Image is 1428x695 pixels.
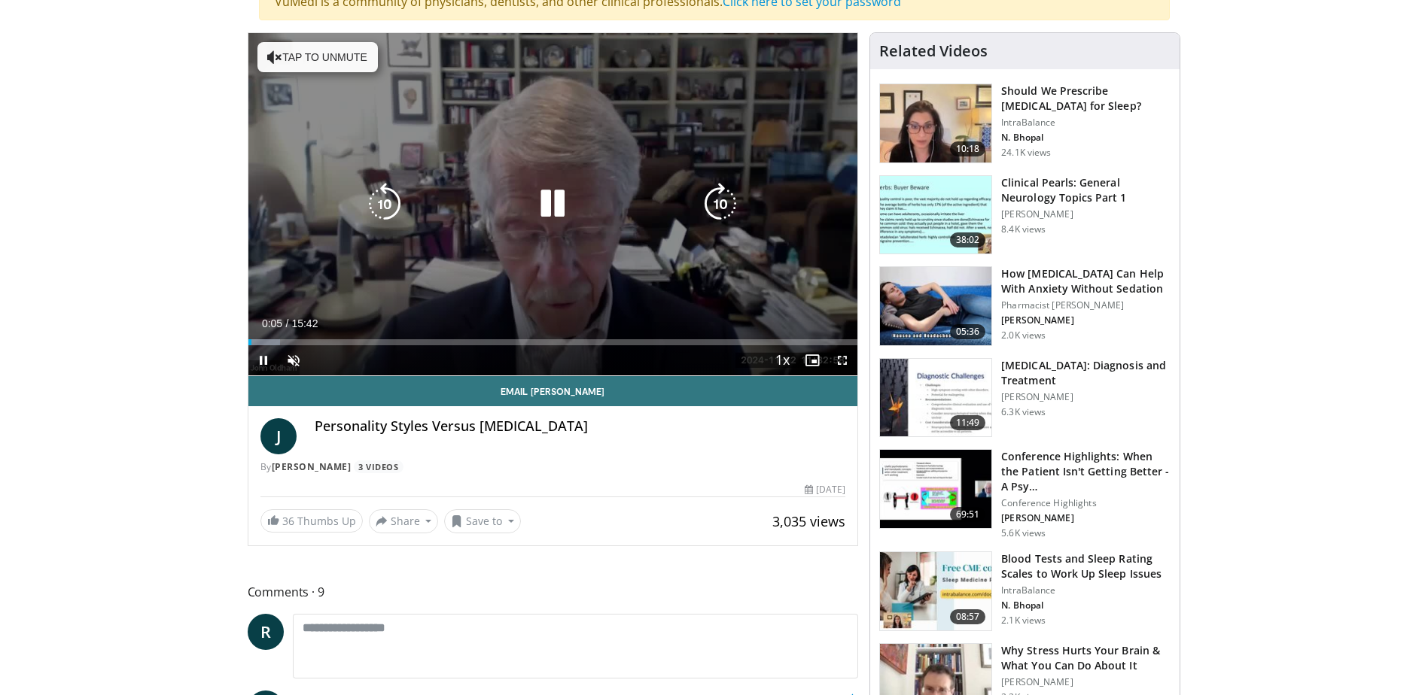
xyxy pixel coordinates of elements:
[1001,208,1171,220] p: [PERSON_NAME]
[1001,83,1171,114] h3: Should We Prescribe [MEDICAL_DATA] for Sleep?
[248,345,279,375] button: Pause
[1001,512,1171,524] p: [PERSON_NAME]
[248,614,284,650] a: R
[354,460,403,473] a: 3 Videos
[879,358,1171,438] a: 11:49 [MEDICAL_DATA]: Diagnosis and Treatment [PERSON_NAME] 6.3K views
[880,552,991,630] img: 247ca3b2-fc43-4042-8c3d-b42db022ef6a.150x105_q85_crop-smart_upscale.jpg
[248,33,858,376] video-js: Video Player
[1001,223,1046,235] p: 8.4K views
[1001,599,1171,612] p: N. Bhopal
[315,418,846,435] h4: Personality Styles Versus [MEDICAL_DATA]
[767,345,797,375] button: Playback Rate
[248,339,858,345] div: Progress Bar
[291,317,318,329] span: 15:42
[880,267,991,345] img: 7bfe4765-2bdb-4a7e-8d24-83e30517bd33.150x105_q85_crop-smart_upscale.jpg
[880,359,991,437] img: 6e0bc43b-d42b-409a-85fd-0f454729f2ca.150x105_q85_crop-smart_upscale.jpg
[260,509,363,533] a: 36 Thumbs Up
[1001,314,1171,326] p: [PERSON_NAME]
[1001,391,1171,403] p: [PERSON_NAME]
[257,42,378,72] button: Tap to unmute
[1001,132,1171,144] p: N. Bhopal
[1001,329,1046,341] p: 2.0K views
[1001,147,1051,159] p: 24.1K views
[1001,299,1171,311] p: Pharmacist [PERSON_NAME]
[950,609,986,624] span: 08:57
[797,345,827,375] button: Enable picture-in-picture mode
[879,175,1171,255] a: 38:02 Clinical Pearls: General Neurology Topics Part 1 [PERSON_NAME] 8.4K views
[950,415,986,430] span: 11:49
[1001,584,1171,596] p: IntraBalance
[1001,358,1171,388] h3: [MEDICAL_DATA]: Diagnosis and Treatment
[950,324,986,339] span: 05:36
[880,176,991,254] img: 91ec4e47-6cc3-4d45-a77d-be3eb23d61cb.150x105_q85_crop-smart_upscale.jpg
[950,141,986,156] span: 10:18
[1001,676,1171,688] p: [PERSON_NAME]
[879,551,1171,631] a: 08:57 Blood Tests and Sleep Rating Scales to Work Up Sleep Issues IntraBalance N. Bhopal 2.1K views
[1001,266,1171,296] h3: How [MEDICAL_DATA] Can Help With Anxiety Without Sedation
[282,514,294,528] span: 36
[248,376,858,406] a: Email [PERSON_NAME]
[272,460,352,473] a: [PERSON_NAME]
[260,460,846,474] div: By
[369,509,439,533] button: Share
[1001,449,1171,494] h3: Conference Highlights: When the Patient Isn't Getting Better - A Psy…
[880,450,991,528] img: 4362ec9e-0993-4580-bfd4-8e18d57e1d49.150x105_q85_crop-smart_upscale.jpg
[1001,117,1171,129] p: IntraBalance
[805,483,845,496] div: [DATE]
[950,232,986,247] span: 38:02
[1001,406,1046,418] p: 6.3K views
[279,345,309,375] button: Unmute
[1001,175,1171,205] h3: Clinical Pearls: General Neurology Topics Part 1
[880,84,991,162] img: f7087805-6d6d-4f4e-b7c8-917543aa9d8d.150x105_q85_crop-smart_upscale.jpg
[1001,551,1171,581] h3: Blood Tests and Sleep Rating Scales to Work Up Sleep Issues
[879,42,988,60] h4: Related Videos
[1001,643,1171,673] h3: Why Stress Hurts Your Brain & What You Can Do About It
[879,83,1171,163] a: 10:18 Should We Prescribe [MEDICAL_DATA] for Sleep? IntraBalance N. Bhopal 24.1K views
[1001,615,1046,627] p: 2.1K views
[1001,497,1171,509] p: Conference Highlights
[444,509,521,533] button: Save to
[262,317,282,329] span: 0:05
[827,345,857,375] button: Fullscreen
[260,418,297,454] a: J
[286,317,289,329] span: /
[950,507,986,522] span: 69:51
[1001,527,1046,539] p: 5.6K views
[879,449,1171,539] a: 69:51 Conference Highlights: When the Patient Isn't Getting Better - A Psy… Conference Highlights...
[879,266,1171,346] a: 05:36 How [MEDICAL_DATA] Can Help With Anxiety Without Sedation Pharmacist [PERSON_NAME] [PERSON_...
[772,512,845,530] span: 3,035 views
[248,582,859,602] span: Comments 9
